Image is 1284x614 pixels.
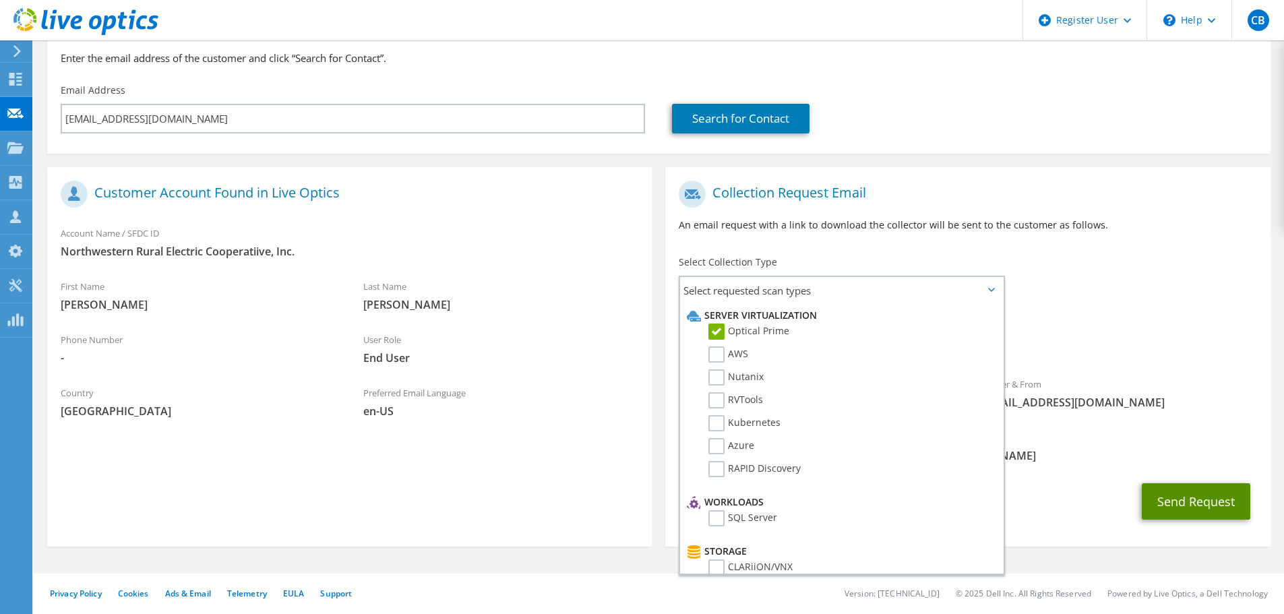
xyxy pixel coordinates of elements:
[679,218,1256,233] p: An email request with a link to download the collector will be sent to the customer as follows.
[683,307,996,324] li: Server Virtualization
[350,272,652,319] div: Last Name
[350,326,652,372] div: User Role
[50,588,102,599] a: Privacy Policy
[665,370,968,417] div: To
[708,324,789,340] label: Optical Prime
[61,244,638,259] span: Northwestern Rural Electric Cooperatiive, Inc.
[683,543,996,559] li: Storage
[61,51,1257,65] h3: Enter the email address of the customer and click “Search for Contact”.
[61,181,632,208] h1: Customer Account Found in Live Optics
[665,423,1270,470] div: CC & Reply To
[61,350,336,365] span: -
[61,297,336,312] span: [PERSON_NAME]
[708,559,793,576] label: CLARiiON/VNX
[1142,483,1250,520] button: Send Request
[683,494,996,510] li: Workloads
[363,297,639,312] span: [PERSON_NAME]
[679,255,777,269] label: Select Collection Type
[708,392,763,408] label: RVTools
[350,379,652,425] div: Preferred Email Language
[672,104,809,133] a: Search for Contact
[363,404,639,419] span: en-US
[981,395,1257,410] span: [EMAIL_ADDRESS][DOMAIN_NAME]
[47,326,350,372] div: Phone Number
[708,461,801,477] label: RAPID Discovery
[363,350,639,365] span: End User
[47,272,350,319] div: First Name
[1107,588,1268,599] li: Powered by Live Optics, a Dell Technology
[61,404,336,419] span: [GEOGRAPHIC_DATA]
[47,219,652,266] div: Account Name / SFDC ID
[845,588,940,599] li: Version: [TECHNICAL_ID]
[956,588,1091,599] li: © 2025 Dell Inc. All Rights Reserved
[708,438,754,454] label: Azure
[1248,9,1269,31] span: CB
[968,370,1271,417] div: Sender & From
[679,181,1250,208] h1: Collection Request Email
[283,588,304,599] a: EULA
[118,588,149,599] a: Cookies
[665,309,1270,363] div: Requested Collections
[680,277,1003,304] span: Select requested scan types
[227,588,267,599] a: Telemetry
[708,415,781,431] label: Kubernetes
[1163,14,1175,26] svg: \n
[47,379,350,425] div: Country
[708,369,764,386] label: Nutanix
[61,84,125,97] label: Email Address
[708,510,777,526] label: SQL Server
[708,346,748,363] label: AWS
[165,588,211,599] a: Ads & Email
[320,588,352,599] a: Support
